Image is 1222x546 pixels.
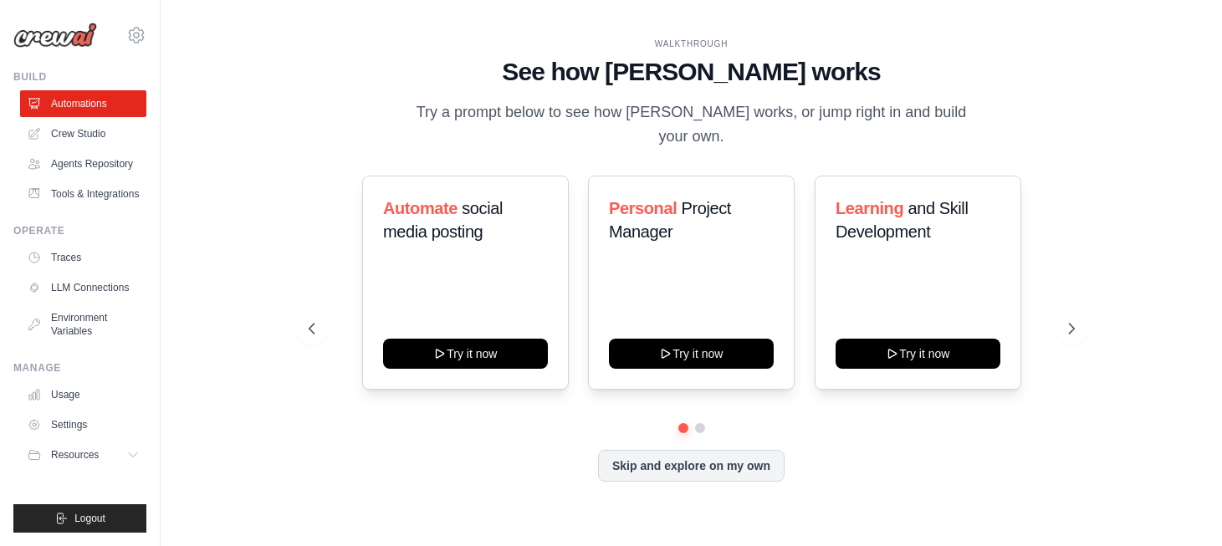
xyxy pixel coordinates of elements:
button: Logout [13,504,146,533]
button: Skip and explore on my own [598,450,785,482]
div: Operate [13,224,146,237]
div: WALKTHROUGH [309,38,1075,50]
div: Manage [13,361,146,375]
a: Usage [20,381,146,408]
a: LLM Connections [20,274,146,301]
button: Try it now [383,339,548,369]
span: Resources [51,448,99,462]
a: Crew Studio [20,120,146,147]
button: Try it now [836,339,1000,369]
a: Environment Variables [20,304,146,344]
a: Settings [20,411,146,438]
img: Logo [13,23,97,48]
span: Logout [74,512,105,525]
a: Tools & Integrations [20,181,146,207]
span: Automate [383,199,458,217]
a: Agents Repository [20,151,146,177]
button: Resources [20,441,146,468]
span: Personal [609,199,677,217]
a: Traces [20,244,146,271]
div: Build [13,70,146,84]
p: Try a prompt below to see how [PERSON_NAME] works, or jump right in and build your own. [411,100,973,150]
span: social media posting [383,199,503,241]
button: Try it now [609,339,774,369]
a: Automations [20,90,146,117]
span: and Skill Development [836,199,968,241]
h1: See how [PERSON_NAME] works [309,57,1075,87]
span: Learning [836,199,903,217]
